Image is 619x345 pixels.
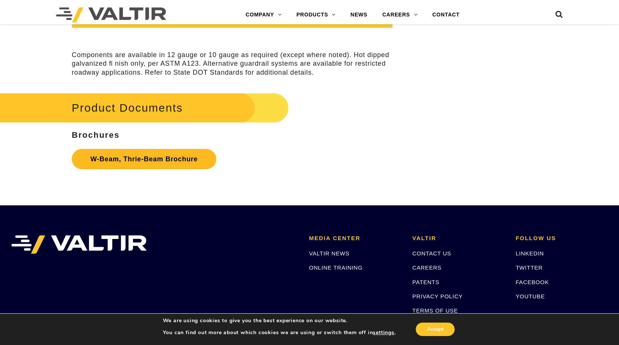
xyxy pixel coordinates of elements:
[412,293,463,299] a: PRIVACY POLICY
[72,130,120,140] strong: Brochures
[516,264,542,271] a: TWITTER
[56,7,166,22] img: Valtir
[425,7,467,22] a: CONTACT
[309,235,401,242] h2: MEDIA CENTER
[412,235,505,242] h2: VALTIR
[375,7,425,22] a: CAREERS
[516,279,549,285] a: FACEBOOK
[416,323,455,336] button: Accept
[412,264,442,271] a: CAREERS
[309,264,362,271] a: ONLINE TRAINING
[163,329,396,336] p: You can find out more about which cookies we are using or switch them off in .
[72,149,216,169] a: W-Beam, Thrie-Beam Brochure
[72,51,393,77] p: Components are available in 12 gauge or 10 gauge as required (except where noted). Hot dipped gal...
[309,250,349,257] a: VALTIR NEWS
[343,7,375,22] a: NEWS
[412,250,451,257] a: CONTACT US
[516,293,545,299] a: YOUTUBE
[516,250,544,257] a: LINKEDIN
[11,235,147,254] img: VALTIR
[516,235,608,242] h2: FOLLOW US
[412,279,440,285] a: PATENTS
[163,317,396,324] p: We are using cookies to give you the best experience on our website.
[412,307,458,314] a: TERMS OF USE
[373,329,394,336] button: settings
[289,7,343,22] a: PRODUCTS
[238,7,289,22] a: COMPANY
